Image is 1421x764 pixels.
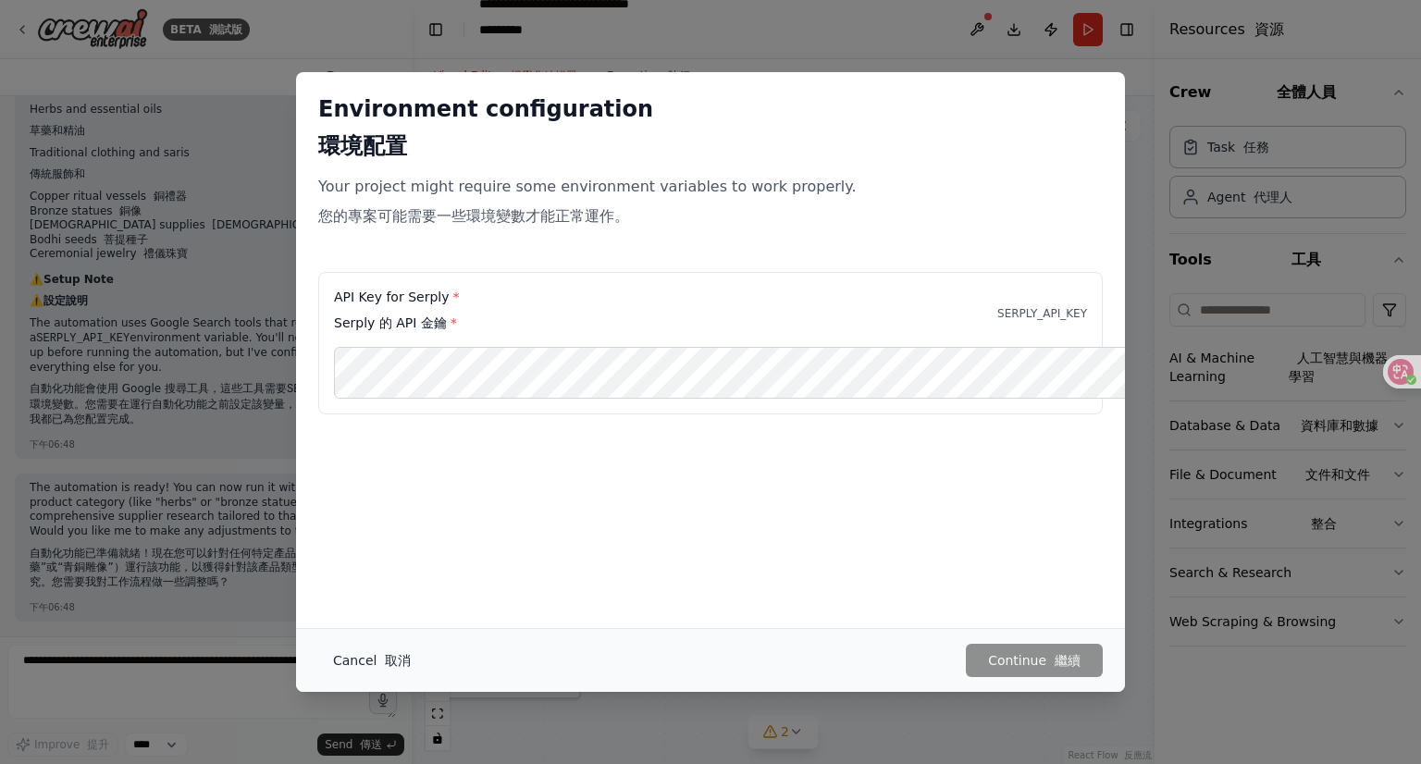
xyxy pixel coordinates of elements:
button: Continue 繼續 [966,644,1103,677]
font: 環境配置 [318,133,407,159]
label: API Key for Serply [334,288,459,339]
button: Cancel 取消 [318,644,426,677]
p: SERPLY_API_KEY [997,306,1087,321]
h2: Environment configuration [318,94,1103,168]
font: Serply 的 API 金鑰 [334,315,457,330]
p: Your project might require some environment variables to work properly. [318,176,1103,235]
font: 取消 [385,653,411,668]
font: 繼續 [1055,653,1081,668]
font: 您的專案可能需要一些環境變數才能正常運作。 [318,207,629,225]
